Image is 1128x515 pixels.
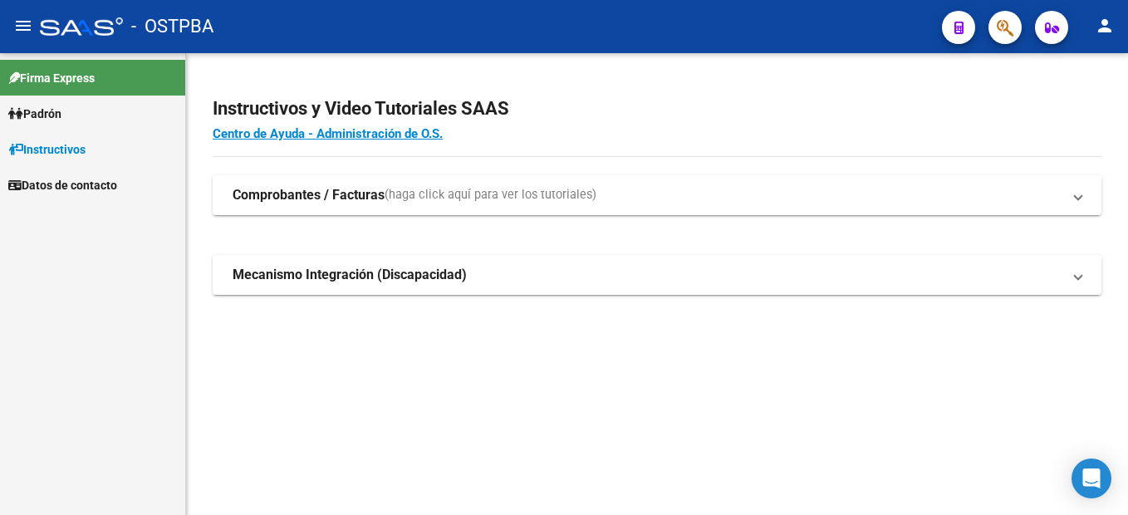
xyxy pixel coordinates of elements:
[131,8,213,45] span: - OSTPBA
[8,69,95,87] span: Firma Express
[213,255,1101,295] mat-expansion-panel-header: Mecanismo Integración (Discapacidad)
[213,93,1101,125] h2: Instructivos y Video Tutoriales SAAS
[8,140,86,159] span: Instructivos
[213,126,443,141] a: Centro de Ayuda - Administración de O.S.
[385,186,596,204] span: (haga click aquí para ver los tutoriales)
[1072,459,1111,498] div: Open Intercom Messenger
[213,175,1101,215] mat-expansion-panel-header: Comprobantes / Facturas(haga click aquí para ver los tutoriales)
[13,16,33,36] mat-icon: menu
[1095,16,1115,36] mat-icon: person
[8,105,61,123] span: Padrón
[233,186,385,204] strong: Comprobantes / Facturas
[233,266,467,284] strong: Mecanismo Integración (Discapacidad)
[8,176,117,194] span: Datos de contacto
